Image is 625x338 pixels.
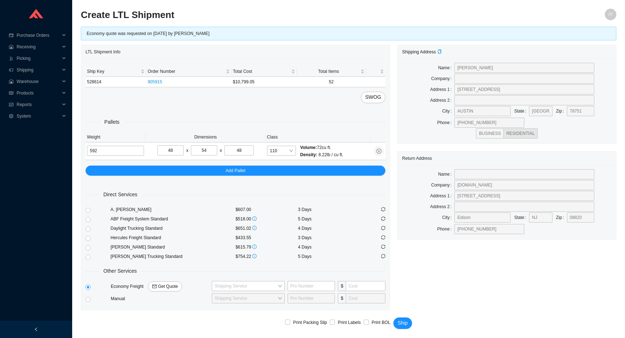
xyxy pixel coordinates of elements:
span: sync [381,254,385,258]
div: x [220,147,222,154]
input: H [224,145,254,155]
div: 4 Days [298,225,360,232]
label: State [514,212,529,223]
span: Other Services [99,267,142,275]
span: read [9,91,14,95]
span: info-circle [252,254,257,258]
span: Print Labels [335,319,363,326]
span: Warehouse [17,76,60,87]
span: mail [152,284,157,289]
span: sync [381,226,385,230]
label: Address 1 [430,191,454,201]
span: Products [17,87,60,99]
span: left [34,327,38,332]
div: $518.00 [236,215,298,223]
div: A. [PERSON_NAME] [110,206,235,213]
th: Total Cost sortable [231,66,297,77]
label: Company [431,180,455,190]
th: undefined sortable [366,66,385,77]
span: $ [338,281,346,291]
span: Total Items [298,68,359,75]
a: 905915 [148,79,162,84]
div: $651.02 [236,225,298,232]
div: [PERSON_NAME] Trucking Standard [110,253,235,260]
span: credit-card [9,33,14,38]
div: Economy Freight [109,281,210,291]
input: L [157,145,184,155]
div: [PERSON_NAME] Standard [110,243,235,251]
div: 72 cu ft. [300,144,343,151]
span: BUSINESS [479,131,501,136]
span: fund [9,102,14,107]
div: 3 Days [298,206,360,213]
span: $ [338,293,346,303]
span: Density: [300,152,317,157]
th: Dimensions [145,132,266,142]
label: Name [438,63,454,73]
label: Zip [556,212,567,223]
span: Total Cost [233,68,290,75]
label: Phone [437,118,454,128]
button: Add Pallet [86,166,385,176]
div: 4 Days [298,243,360,251]
span: sync [381,235,385,240]
span: Print Packing Slip [290,319,330,326]
label: Address 2 [430,95,454,105]
span: Picking [17,53,60,64]
div: $615.79 [236,243,298,251]
div: 5 Days [298,253,360,260]
th: Ship Key sortable [86,66,146,77]
label: Zip [556,106,567,116]
input: Pro Number [288,293,335,303]
span: info-circle [252,245,257,249]
label: Name [438,169,454,179]
input: W [191,145,217,155]
span: Ship Key [87,68,139,75]
span: RESIDENTIAL [506,131,535,136]
span: sync [381,245,385,249]
span: IY [608,9,612,20]
label: City [442,212,454,223]
button: close-circle [374,146,384,156]
span: System [17,110,60,122]
div: Hercules Freight Standard [110,234,235,241]
span: Direct Services [98,190,142,199]
span: Add Pallet [226,167,245,174]
label: Phone [437,224,454,234]
span: Purchase Orders [17,30,60,41]
th: Weight [86,132,145,142]
div: 8.22 lb / cu ft. [300,151,343,158]
td: 528614 [86,77,146,87]
div: Daylight Trucking Standard [110,225,235,232]
span: SWOG [365,93,381,101]
span: Ship [398,319,408,327]
div: 5 Days [298,215,360,223]
span: Reports [17,99,60,110]
span: Volume: [300,145,317,150]
label: Company [431,74,455,84]
span: Shipping Address [402,49,441,54]
span: Receiving [17,41,60,53]
div: $607.00 [236,206,298,213]
span: Print BOL [369,319,393,326]
th: Class [266,132,371,142]
span: info-circle [252,216,257,221]
input: Cost [346,293,385,303]
h2: Create LTL Shipment [81,9,482,21]
td: 52 [297,77,366,87]
span: 110 [270,146,293,155]
span: sync [381,216,385,221]
input: Pro Number [288,281,335,291]
div: Return Address [402,152,612,165]
span: Shipping [17,64,60,76]
div: x [186,147,188,154]
div: Copy [437,48,442,56]
span: setting [9,114,14,118]
button: SWOG [361,92,385,103]
th: Order Number sortable [146,66,231,77]
div: LTL Shipment Info [86,45,385,58]
label: City [442,106,454,116]
th: Total Items sortable [297,66,366,77]
span: copy [437,49,442,54]
div: 3 Days [298,234,360,241]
